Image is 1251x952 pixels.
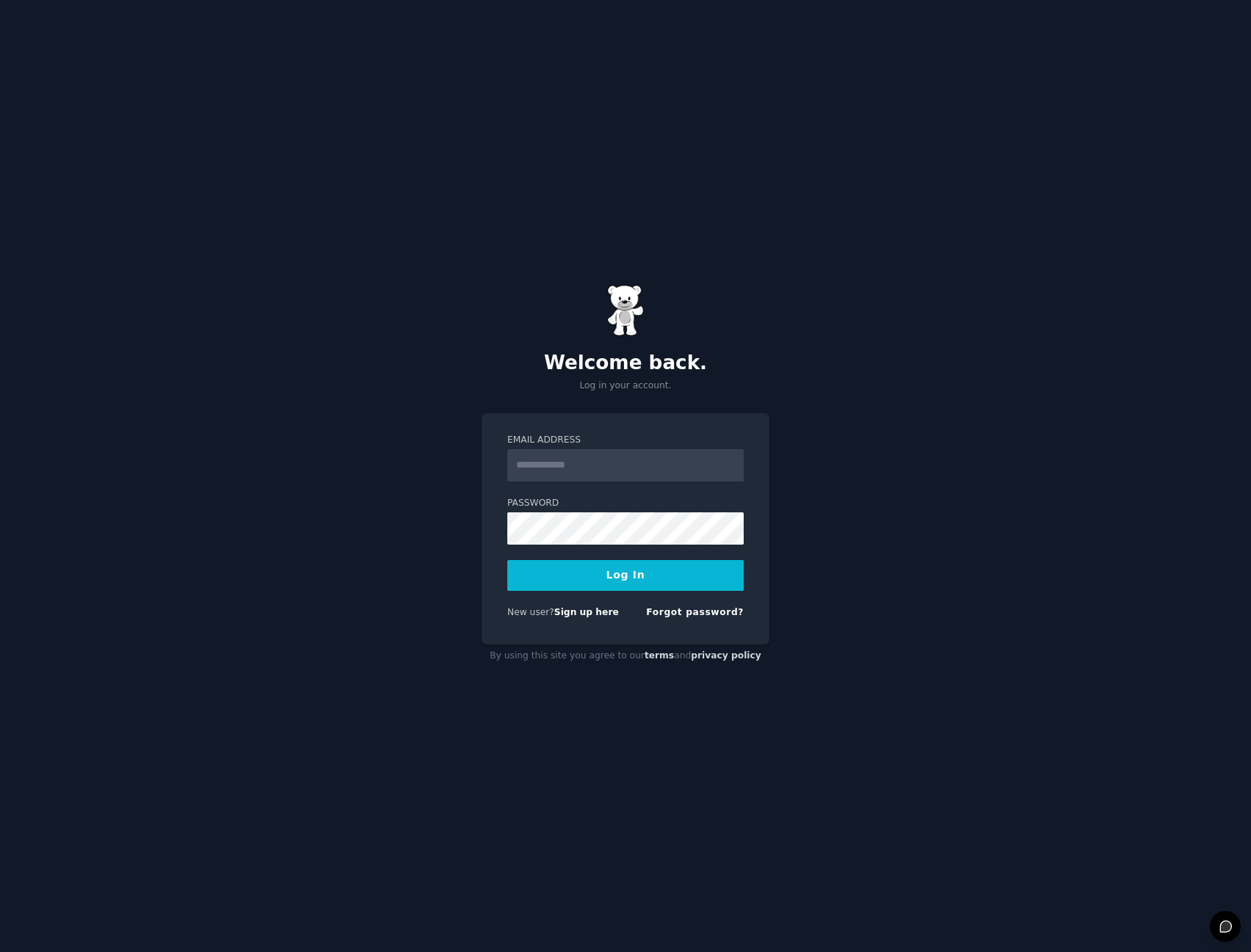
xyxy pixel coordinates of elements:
span: New user? [507,607,554,617]
p: Log in your account. [482,379,769,393]
div: By using this site you agree to our and [482,644,769,668]
a: Forgot password? [646,607,744,617]
h2: Welcome back. [482,352,769,375]
a: Sign up here [554,607,619,617]
button: Log In [507,560,744,591]
label: Password [507,497,744,510]
a: privacy policy [691,650,761,661]
label: Email Address [507,434,744,447]
img: Gummy Bear [607,285,644,336]
a: terms [645,650,674,661]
